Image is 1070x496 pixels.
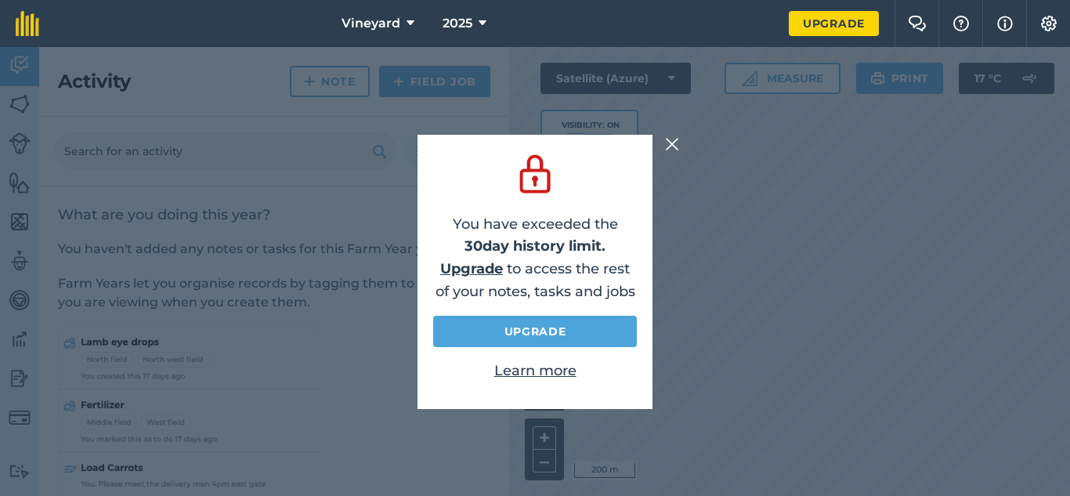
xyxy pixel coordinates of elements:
[494,362,577,379] a: Learn more
[465,237,605,255] strong: 30 day history limit.
[433,213,637,259] p: You have exceeded the
[433,258,637,303] p: to access the rest of your notes, tasks and jobs
[665,135,679,154] img: svg+xml;base64,PHN2ZyB4bWxucz0iaHR0cDovL3d3dy53My5vcmcvMjAwMC9zdmciIHdpZHRoPSIyMiIgaGVpZ2h0PSIzMC...
[789,11,879,36] a: Upgrade
[1039,16,1058,31] img: A cog icon
[997,14,1013,33] img: svg+xml;base64,PHN2ZyB4bWxucz0iaHR0cDovL3d3dy53My5vcmcvMjAwMC9zdmciIHdpZHRoPSIxNyIgaGVpZ2h0PSIxNy...
[440,260,503,277] a: Upgrade
[342,14,400,33] span: Vineyard
[16,11,39,36] img: fieldmargin Logo
[513,150,557,197] img: svg+xml;base64,PD94bWwgdmVyc2lvbj0iMS4wIiBlbmNvZGluZz0idXRmLTgiPz4KPCEtLSBHZW5lcmF0b3I6IEFkb2JlIE...
[908,16,927,31] img: Two speech bubbles overlapping with the left bubble in the forefront
[952,16,971,31] img: A question mark icon
[433,316,637,347] a: Upgrade
[443,14,472,33] span: 2025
